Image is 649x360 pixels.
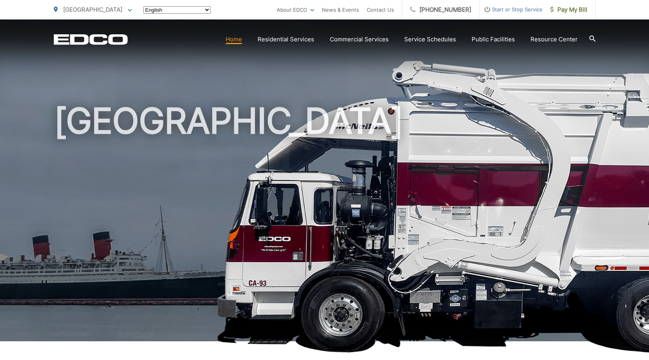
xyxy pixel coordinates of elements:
select: Select a language [143,6,210,14]
a: Home [226,35,242,44]
h1: [GEOGRAPHIC_DATA] [54,101,596,348]
a: Resource Center [531,35,578,44]
a: About EDCO [277,5,314,14]
a: Service Schedules [404,35,456,44]
a: Commercial Services [330,35,389,44]
a: Public Facilities [472,35,515,44]
span: Pay My Bill [550,5,587,14]
a: EDCD logo. Return to the homepage. [54,34,128,45]
a: Contact Us [367,5,394,14]
a: Residential Services [258,35,314,44]
span: [GEOGRAPHIC_DATA] [63,6,122,13]
a: News & Events [322,5,359,14]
